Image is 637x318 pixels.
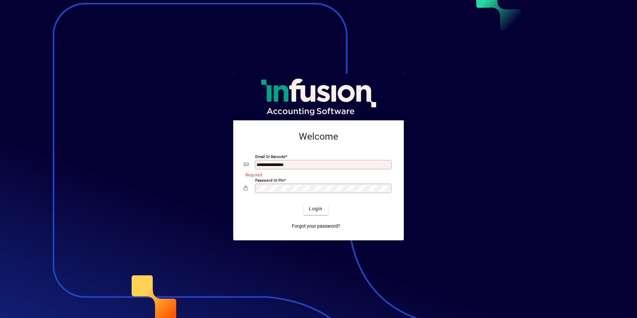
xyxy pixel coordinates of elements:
h2: Welcome [244,131,393,142]
span: Forgot your password? [292,223,340,230]
a: Forgot your password? [289,220,343,232]
mat-error: Required [246,171,388,178]
button: Login [304,203,328,215]
span: Login [309,205,322,212]
mat-label: Password or Pin [255,178,284,182]
mat-label: Email or Barcode [255,154,285,159]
